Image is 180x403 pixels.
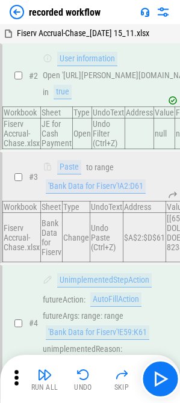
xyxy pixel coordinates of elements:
[41,202,63,213] td: Sheet
[125,107,154,118] td: Address
[102,365,141,393] button: Skip
[104,312,123,321] div: range
[54,85,72,99] div: true
[57,273,152,288] div: UnimplementedStepAction
[29,172,38,182] span: # 3
[63,202,90,213] td: Type
[140,7,150,17] img: Support
[155,129,174,138] div: null
[3,213,41,262] td: Fiserv Accrual-Chase.xlsx
[41,107,73,118] td: Sheet
[29,71,38,81] span: # 2
[92,107,125,118] td: UndoText
[95,163,114,172] div: range
[25,365,64,393] button: Run All
[41,213,63,262] td: Bank Data for Fiserv
[90,213,123,262] td: Undo Paste (Ctrl+Z)
[64,365,102,393] button: Undo
[90,202,123,213] td: UndoText
[43,88,49,97] div: in
[3,107,41,118] td: Workbook
[90,292,141,307] div: AutoFillAction
[57,160,81,174] div: Paste
[3,202,41,213] td: Workbook
[156,5,170,19] img: Settings menu
[123,213,166,262] td: $A$2:$D$61
[57,52,117,66] div: User information
[46,325,149,340] div: 'Bank Data for Fiserv'!E59:K61
[31,384,58,391] div: Run All
[76,368,90,382] img: Undo
[73,118,92,149] td: Open
[73,107,92,118] td: Type
[123,202,166,213] td: Address
[41,118,73,149] td: JE for Cash Payment
[74,384,92,391] div: Undo
[86,163,93,172] div: to
[29,318,38,328] span: # 4
[43,345,122,354] div: unimplementedReason :
[43,312,79,321] div: futureArgs :
[17,28,149,38] span: Fiserv Accrual-Chase_[DATE] 15_11.xlsx
[81,312,102,321] div: range :
[29,7,101,18] div: recorded workflow
[114,368,129,382] img: Skip
[154,107,175,118] td: Value
[114,384,129,391] div: Skip
[92,118,125,149] td: Undo Filter (Ctrl+Z)
[63,213,90,262] td: Change
[46,179,146,194] div: 'Bank Data for Fiserv'!A2:D61
[151,369,170,389] img: Main button
[37,368,52,382] img: Run All
[3,118,41,149] td: Fiserv Accrual-Chase.xlsx
[10,5,24,19] img: Back
[43,295,85,304] div: futureAction :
